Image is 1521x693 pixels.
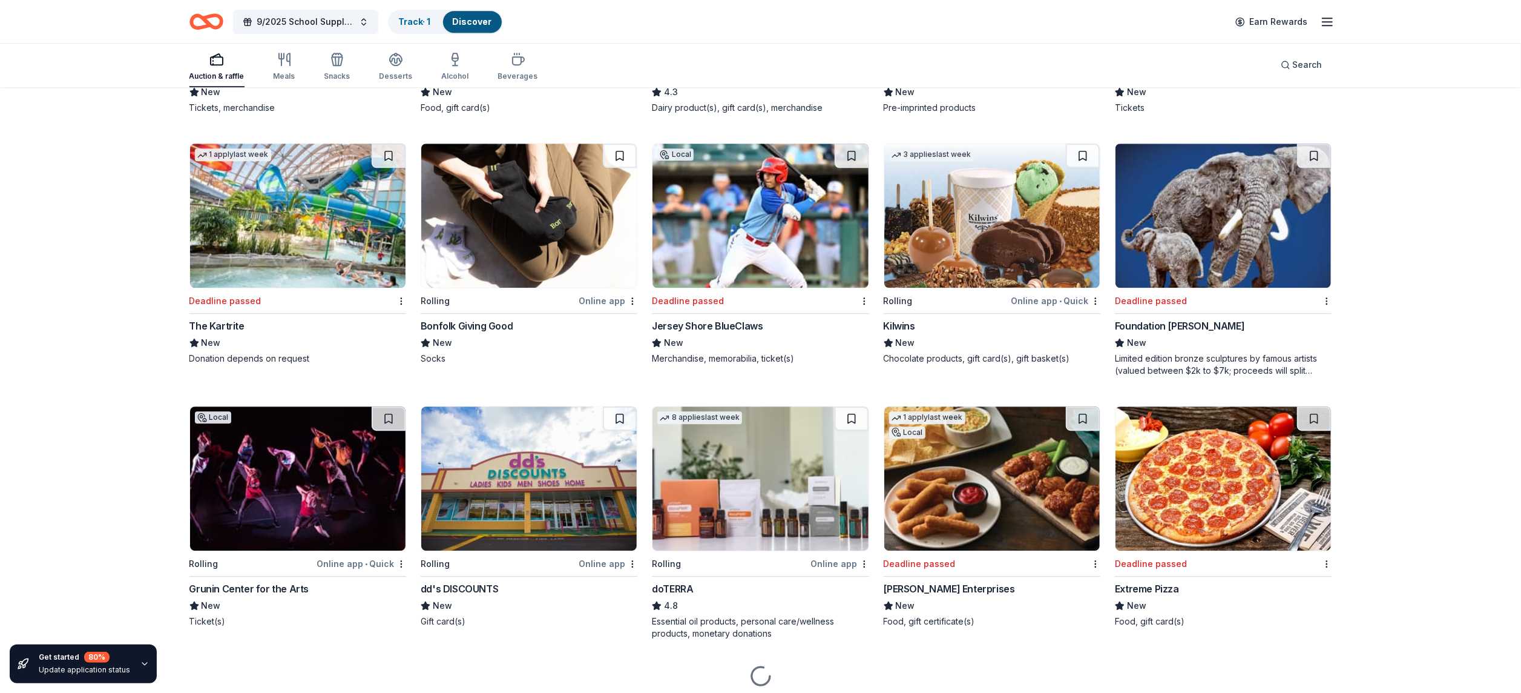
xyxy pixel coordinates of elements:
span: New [202,336,221,350]
div: Bonfolk Giving Good [421,319,513,333]
div: Deadline passed [1115,294,1187,308]
a: Earn Rewards [1228,11,1315,33]
button: Auction & raffle [189,47,245,87]
div: Online app Quick [1011,293,1100,308]
span: 9/2025 School Supply Drive [257,15,354,29]
div: 1 apply last week [195,148,271,161]
span: New [896,336,915,350]
div: 8 applies last week [657,411,742,424]
a: Image for Doherty Enterprises1 applylast weekLocalDeadline passed[PERSON_NAME] EnterprisesNewFood... [884,406,1100,628]
span: New [1127,598,1146,613]
img: Image for Doherty Enterprises [884,406,1100,551]
div: Deadline passed [189,294,261,308]
a: Track· 1 [399,16,431,27]
div: Desserts [379,71,413,81]
div: Dairy product(s), gift card(s), merchandise [652,102,869,114]
div: Gift card(s) [421,615,637,628]
div: Online app [579,293,637,308]
span: New [433,85,452,99]
span: New [202,598,221,613]
div: Alcohol [442,71,469,81]
div: Deadline passed [1115,557,1187,571]
span: New [202,85,221,99]
button: Track· 1Discover [388,10,503,34]
img: Image for Extreme Pizza [1115,406,1331,551]
div: Jersey Shore BlueClaws [652,319,763,333]
div: Foundation [PERSON_NAME] [1115,319,1244,333]
div: Food, gift card(s) [421,102,637,114]
span: New [433,598,452,613]
div: Local [195,411,231,423]
a: Image for Bonfolk Giving GoodRollingOnline appBonfolk Giving GoodNewSocks [421,143,637,365]
div: Beverages [498,71,538,81]
div: Ticket(s) [189,615,406,628]
div: Deadline passed [884,557,956,571]
a: Image for Jersey Shore BlueClawsLocalDeadline passedJersey Shore BlueClawsNewMerchandise, memorab... [652,143,869,365]
img: Image for Jersey Shore BlueClaws [652,144,868,288]
img: Image for Grunin Center for the Arts [190,406,406,551]
div: Auction & raffle [189,71,245,81]
div: Socks [421,353,637,365]
span: New [433,336,452,350]
span: • [365,559,367,569]
div: Merchandise, memorabilia, ticket(s) [652,353,869,365]
button: 9/2025 School Supply Drive [233,10,378,34]
span: New [664,336,683,350]
div: Local [657,148,694,161]
img: Image for Foundation Michelangelo [1115,144,1331,288]
div: Get started [39,652,130,663]
div: Limited edition bronze sculptures by famous artists (valued between $2k to $7k; proceeds will spl... [1115,353,1332,377]
div: Food, gift card(s) [1115,615,1332,628]
img: Image for Bonfolk Giving Good [421,144,637,288]
a: Discover [453,16,492,27]
a: Image for dd's DISCOUNTSRollingOnline appdd's DISCOUNTSNewGift card(s) [421,406,637,628]
span: 4.3 [664,85,678,99]
div: Donation depends on request [189,353,406,365]
a: Image for Kilwins3 applieslast weekRollingOnline app•QuickKilwinsNewChocolate products, gift card... [884,143,1100,365]
div: Snacks [324,71,350,81]
div: 3 applies last week [889,148,974,161]
div: dd's DISCOUNTS [421,582,498,596]
button: Meals [274,47,295,87]
div: Rolling [884,294,913,308]
div: [PERSON_NAME] Enterprises [884,582,1015,596]
span: New [896,85,915,99]
div: Online app [579,556,637,571]
div: Update application status [39,665,130,675]
div: 80 % [84,652,110,663]
a: Image for doTERRA8 applieslast weekRollingOnline appdoTERRA4.8Essential oil products, personal ca... [652,406,869,640]
span: New [1127,336,1146,350]
div: Rolling [421,294,450,308]
div: Rolling [652,557,681,571]
div: Rolling [421,557,450,571]
button: Beverages [498,47,538,87]
img: Image for The Kartrite [190,144,406,288]
div: Tickets [1115,102,1332,114]
div: Chocolate products, gift card(s), gift basket(s) [884,353,1100,365]
span: New [1127,85,1146,99]
button: Desserts [379,47,413,87]
img: Image for dd's DISCOUNTS [421,406,637,551]
div: doTERRA [652,582,693,596]
div: Meals [274,71,295,81]
div: Kilwins [884,319,915,333]
div: Extreme Pizza [1115,582,1179,596]
a: Image for Extreme PizzaDeadline passedExtreme PizzaNewFood, gift card(s) [1115,406,1332,628]
button: Snacks [324,47,350,87]
div: The Kartrite [189,319,245,333]
span: New [896,598,915,613]
button: Alcohol [442,47,469,87]
img: Image for doTERRA [652,406,868,551]
div: Essential oil products, personal care/wellness products, monetary donations [652,615,869,640]
a: Image for Grunin Center for the ArtsLocalRollingOnline app•QuickGrunin Center for the ArtsNewTick... [189,406,406,628]
a: Image for Foundation MichelangeloDeadline passedFoundation [PERSON_NAME]NewLimited edition bronze... [1115,143,1332,377]
img: Image for Kilwins [884,144,1100,288]
span: Search [1293,58,1322,72]
div: Pre-imprinted products [884,102,1100,114]
span: 4.8 [664,598,678,613]
a: Home [189,7,223,36]
button: Search [1271,53,1332,77]
div: Deadline passed [652,294,724,308]
a: Image for The Kartrite1 applylast weekDeadline passedThe KartriteNewDonation depends on request [189,143,406,365]
div: 1 apply last week [889,411,965,424]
